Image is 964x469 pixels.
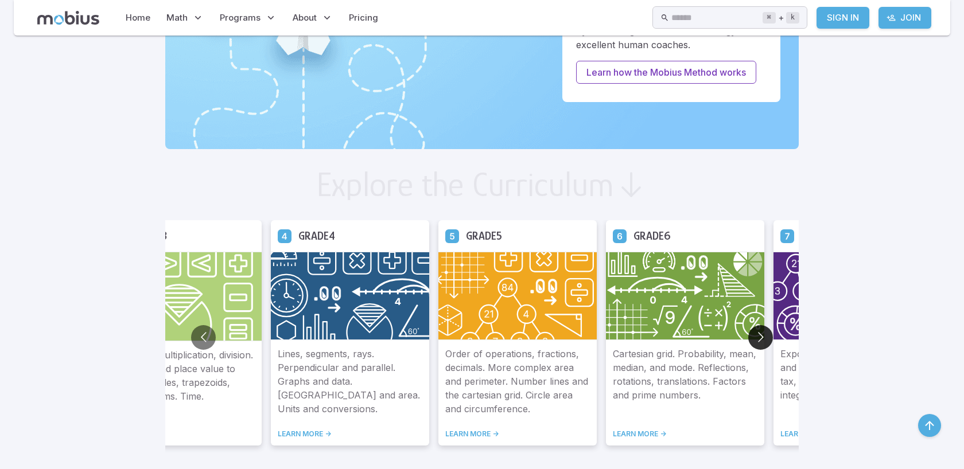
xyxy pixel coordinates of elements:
[763,11,799,25] div: +
[110,429,255,439] a: LEARN MORE ->
[773,252,932,340] img: Grade 7
[191,325,216,350] button: Go to previous slide
[445,429,590,439] a: LEARN MORE ->
[786,12,799,24] kbd: k
[122,5,154,31] a: Home
[606,252,764,340] img: Grade 6
[278,347,422,416] p: Lines, segments, rays. Perpendicular and parallel. Graphs and data. [GEOGRAPHIC_DATA] and area. U...
[298,227,335,245] h5: Grade 4
[278,429,422,439] a: LEARN MORE ->
[576,61,756,84] a: Learn how the Mobius Method works
[748,325,773,350] button: Go to next slide
[345,5,382,31] a: Pricing
[466,227,502,245] h5: Grade 5
[763,12,776,24] kbd: ⌘
[438,252,597,340] img: Grade 5
[586,65,746,79] p: Learn how the Mobius Method works
[293,11,317,24] span: About
[879,7,931,29] a: Join
[110,348,255,416] p: Fractions, multiplication, division. Decimals, and place value to 1000. Triangles, trapezoids, pa...
[817,7,869,29] a: Sign In
[613,429,757,439] a: LEARN MORE ->
[166,11,188,24] span: Math
[780,229,794,243] a: Grade 7
[103,252,262,341] img: Grade 3
[445,229,459,243] a: Grade 5
[220,11,261,24] span: Programs
[613,229,627,243] a: Grade 6
[633,227,671,245] h5: Grade 6
[780,429,925,439] a: LEARN MORE ->
[445,347,590,416] p: Order of operations, fractions, decimals. More complex area and perimeter. Number lines and the c...
[278,229,291,243] a: Grade 4
[271,252,429,340] img: Grade 4
[316,167,614,202] h2: Explore the Curriculum
[780,347,925,416] p: Exponents introduced visually and numerically. Percentages, tax, tips, discounts. Negative intege...
[613,347,757,416] p: Cartesian grid. Probability, mean, median, and mode. Reflections, rotations, translations. Factor...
